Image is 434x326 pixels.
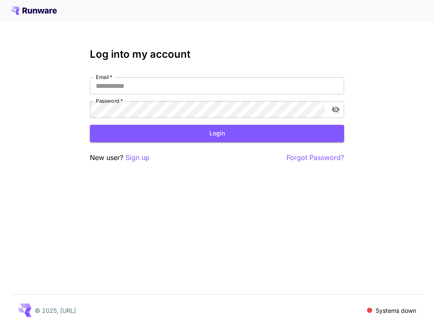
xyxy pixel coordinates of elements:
label: Password [96,97,123,104]
button: toggle password visibility [328,102,343,117]
p: © 2025, [URL] [35,306,76,315]
button: Sign up [125,152,150,163]
button: Forgot Password? [287,152,344,163]
button: Login [90,125,344,142]
h3: Log into my account [90,48,344,60]
label: Email [96,73,112,81]
p: Systems down [376,306,416,315]
p: New user? [90,152,150,163]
